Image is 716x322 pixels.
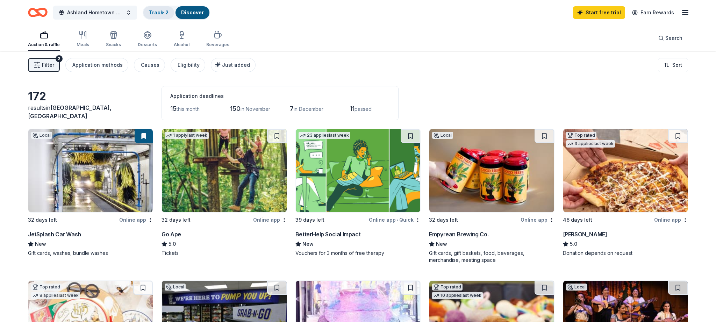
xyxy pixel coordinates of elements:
div: Eligibility [178,61,200,69]
span: Just added [222,62,250,68]
div: Tickets [162,250,287,257]
div: Auction & raffle [28,42,60,48]
button: Snacks [106,28,121,51]
div: Go Ape [162,230,181,238]
div: Local [165,284,186,291]
div: Desserts [138,42,157,48]
a: Image for Casey'sTop rated3 applieslast week46 days leftOnline app[PERSON_NAME]5.0Donation depend... [563,129,688,257]
div: Application deadlines [170,92,390,100]
button: Filter2 [28,58,60,72]
a: Earn Rewards [628,6,678,19]
div: Top rated [31,284,62,291]
div: results [28,103,153,120]
div: [PERSON_NAME] [563,230,607,238]
button: Sort [658,58,688,72]
div: Donation depends on request [563,250,688,257]
button: Beverages [206,28,229,51]
div: Causes [141,61,159,69]
span: 150 [230,105,241,112]
div: Local [566,284,587,291]
span: New [302,240,314,248]
div: Online app Quick [369,215,421,224]
div: Top rated [566,132,596,139]
span: 5.0 [169,240,176,248]
span: • [397,217,398,223]
span: Search [665,34,682,42]
div: 3 applies last week [566,140,615,148]
span: 7 [290,105,294,112]
div: Local [432,132,453,139]
span: New [436,240,447,248]
div: Meals [77,42,89,48]
span: in December [294,106,323,112]
span: in November [241,106,270,112]
button: Track· 2Discover [143,6,210,20]
div: Online app [521,215,554,224]
div: Empyrean Brewing Co. [429,230,488,238]
a: Image for JetSplash Car WashLocal32 days leftOnline appJetSplash Car WashNewGift cards, washes, b... [28,129,153,257]
button: Ashland Hometown Chirstmas [53,6,137,20]
button: Auction & raffle [28,28,60,51]
div: 32 days left [28,216,57,224]
button: Search [653,31,688,45]
div: 23 applies last week [299,132,350,139]
span: New [35,240,46,248]
div: Online app [253,215,287,224]
div: 10 applies last week [432,292,483,299]
a: Discover [181,9,204,15]
img: Image for Empyrean Brewing Co. [429,129,554,212]
a: Start free trial [573,6,625,19]
img: Image for JetSplash Car Wash [28,129,153,212]
img: Image for Casey's [563,129,688,212]
div: 46 days left [563,216,592,224]
a: Image for BetterHelp Social Impact23 applieslast week39 days leftOnline app•QuickBetterHelp Socia... [295,129,421,257]
div: 8 applies last week [31,292,80,299]
span: Ashland Hometown Chirstmas [67,8,123,17]
div: Online app [654,215,688,224]
a: Track· 2 [149,9,169,15]
div: Gift cards, washes, bundle washes [28,250,153,257]
button: Eligibility [171,58,205,72]
a: Image for Empyrean Brewing Co.Local32 days leftOnline appEmpyrean Brewing Co.NewGift cards, gift ... [429,129,554,264]
span: Filter [42,61,54,69]
div: Online app [119,215,153,224]
div: Top rated [432,284,463,291]
div: Snacks [106,42,121,48]
span: in [28,104,112,120]
div: Alcohol [174,42,189,48]
img: Image for BetterHelp Social Impact [296,129,420,212]
span: this month [177,106,200,112]
div: Local [31,132,52,139]
span: 15 [170,105,177,112]
a: Home [28,4,48,21]
div: BetterHelp Social Impact [295,230,360,238]
div: Gift cards, gift baskets, food, beverages, merchandise, meeting space [429,250,554,264]
div: 2 [56,55,63,62]
div: 39 days left [295,216,324,224]
div: 172 [28,90,153,103]
span: 5.0 [570,240,577,248]
button: Application methods [65,58,128,72]
span: [GEOGRAPHIC_DATA], [GEOGRAPHIC_DATA] [28,104,112,120]
div: JetSplash Car Wash [28,230,81,238]
span: 11 [350,105,355,112]
div: Application methods [72,61,123,69]
button: Desserts [138,28,157,51]
div: 1 apply last week [165,132,209,139]
img: Image for Go Ape [162,129,286,212]
div: 32 days left [429,216,458,224]
span: Sort [672,61,682,69]
button: Just added [211,58,256,72]
button: Meals [77,28,89,51]
div: Beverages [206,42,229,48]
button: Alcohol [174,28,189,51]
button: Causes [134,58,165,72]
a: Image for Go Ape1 applylast week32 days leftOnline appGo Ape5.0Tickets [162,129,287,257]
div: 32 days left [162,216,191,224]
div: Vouchers for 3 months of free therapy [295,250,421,257]
span: passed [355,106,372,112]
